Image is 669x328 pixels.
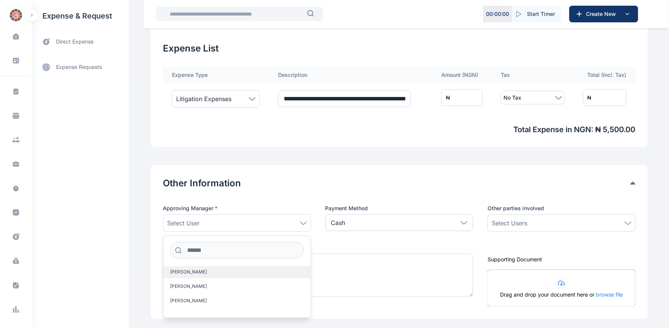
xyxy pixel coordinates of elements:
h2: Expense List [163,42,636,55]
span: Total Expense in NGN : ₦ 5,500.00 [163,124,636,135]
span: [PERSON_NAME] [170,284,207,290]
button: Create New [569,6,638,22]
div: Other Information [163,177,636,189]
p: 00 : 00 : 00 [486,10,510,18]
label: Payment Method [325,205,474,212]
th: Total (Incl. Tax) [574,67,636,83]
div: ₦ [588,94,592,102]
span: Start Timer [527,10,555,18]
a: expense requests [32,58,129,76]
th: Description [269,67,432,83]
div: Supporting Document [488,256,636,264]
span: [PERSON_NAME] [170,269,207,275]
div: expense requests [32,52,129,76]
button: Start Timer [512,6,561,22]
button: Other Information [163,177,630,189]
span: Create New [583,10,623,18]
div: ₦ [446,94,450,102]
span: [PERSON_NAME] [170,298,207,304]
th: Expense Type [163,67,269,83]
div: Drag and drop your document here or [488,291,635,306]
a: direct expense [32,32,129,52]
span: Select User [167,219,200,228]
label: Additional Information [163,244,473,251]
span: direct expense [56,38,94,46]
span: Select Users [492,219,527,228]
p: Cash [331,218,345,227]
th: Amount ( NGN ) [432,67,492,83]
th: Tax [492,67,574,83]
span: No Tax [503,93,521,102]
span: Litigation Expenses [176,94,231,103]
span: browse file [596,292,623,298]
span: Other parties involved [488,205,544,212]
span: Approving Manager [163,205,217,212]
